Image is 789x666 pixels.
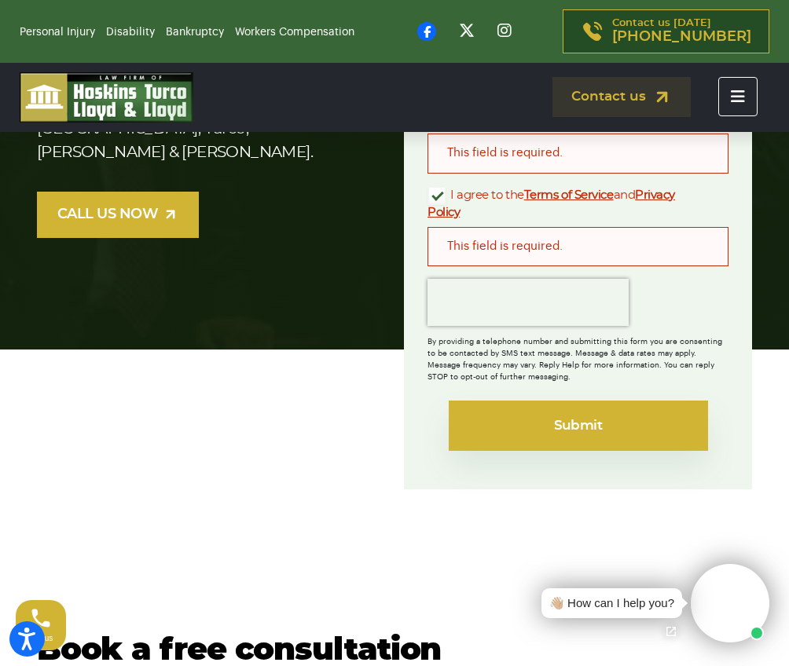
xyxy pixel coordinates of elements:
[20,27,95,38] a: Personal Injury
[524,189,614,201] a: Terms of Service
[428,279,629,326] iframe: reCAPTCHA
[549,595,674,613] div: 👋🏼 How can I help you?
[166,27,224,38] a: Bankruptcy
[428,134,728,173] div: This field is required.
[106,27,155,38] a: Disability
[612,18,751,45] p: Contact us [DATE]
[428,186,703,221] label: I agree to the and
[235,27,354,38] a: Workers Compensation
[552,77,691,117] a: Contact us
[428,189,675,218] a: Privacy Policy
[37,192,199,238] a: CALL US NOW
[20,72,193,123] img: logo
[563,9,769,53] a: Contact us [DATE][PHONE_NUMBER]
[612,29,751,45] span: [PHONE_NUMBER]
[655,615,688,648] a: Open chat
[718,77,758,116] button: Toggle navigation
[449,401,708,451] input: Submit
[163,207,178,222] img: arrow-up-right-light.svg
[428,227,728,266] div: This field is required.
[428,326,728,383] div: By providing a telephone number and submitting this form you are consenting to be contacted by SM...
